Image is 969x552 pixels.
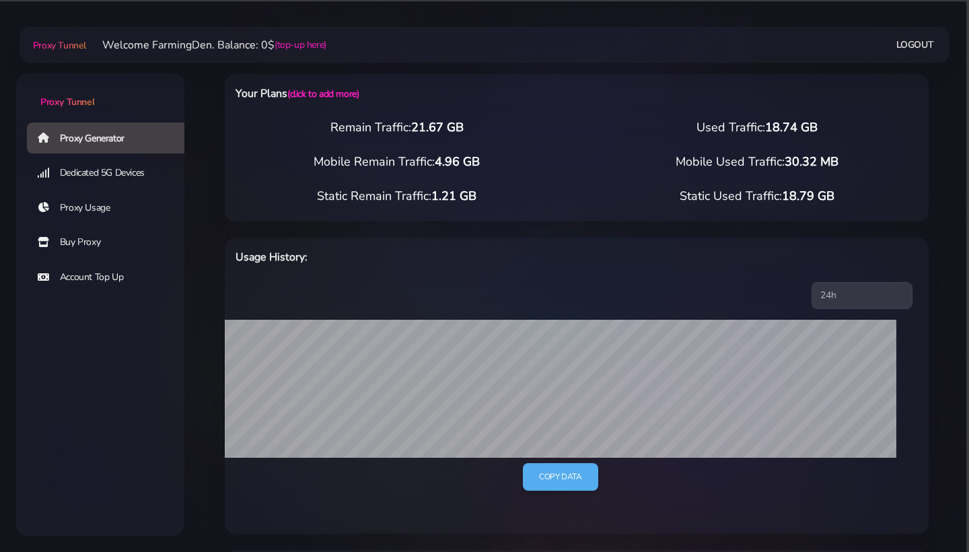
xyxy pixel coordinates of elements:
[27,227,195,258] a: Buy Proxy
[217,153,577,171] div: Mobile Remain Traffic:
[892,475,952,535] iframe: Webchat Widget
[411,119,464,135] span: 21.67 GB
[236,248,627,266] h6: Usage History:
[27,262,195,293] a: Account Top Up
[27,158,195,188] a: Dedicated 5G Devices
[217,118,577,137] div: Remain Traffic:
[33,39,86,52] span: Proxy Tunnel
[785,153,838,170] span: 30.32 MB
[16,73,184,109] a: Proxy Tunnel
[577,118,937,137] div: Used Traffic:
[30,34,86,56] a: Proxy Tunnel
[577,153,937,171] div: Mobile Used Traffic:
[287,88,359,100] a: (click to add more)
[896,32,934,57] a: Logout
[577,187,937,205] div: Static Used Traffic:
[431,188,476,204] span: 1.21 GB
[40,96,94,108] span: Proxy Tunnel
[236,85,627,102] h6: Your Plans
[765,119,818,135] span: 18.74 GB
[27,123,195,153] a: Proxy Generator
[435,153,480,170] span: 4.96 GB
[86,37,326,53] li: Welcome FarmingDen. Balance: 0$
[27,193,195,223] a: Proxy Usage
[217,187,577,205] div: Static Remain Traffic:
[782,188,834,204] span: 18.79 GB
[523,463,598,491] a: Copy data
[275,38,326,52] a: (top-up here)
